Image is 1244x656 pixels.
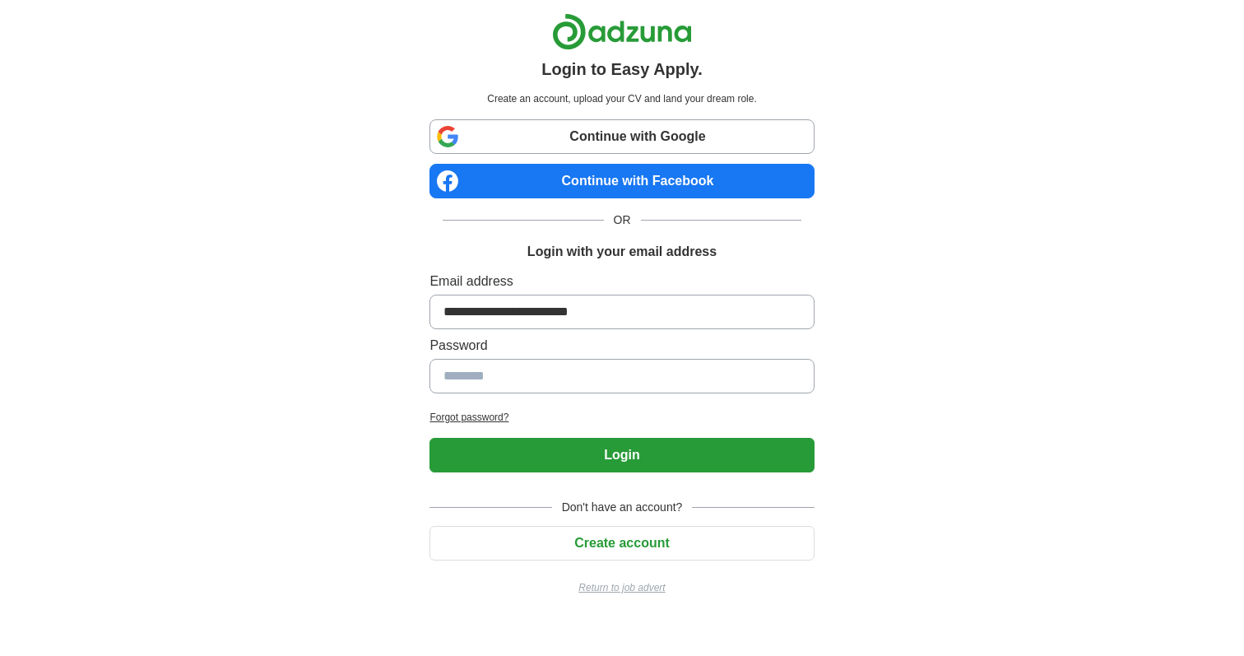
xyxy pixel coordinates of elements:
h1: Login with your email address [527,242,717,262]
p: Create an account, upload your CV and land your dream role. [433,91,810,106]
button: Login [429,438,814,472]
span: OR [604,212,641,229]
h1: Login to Easy Apply. [541,57,703,81]
a: Forgot password? [429,410,814,425]
label: Email address [429,272,814,291]
a: Return to job advert [429,580,814,595]
label: Password [429,336,814,356]
a: Continue with Google [429,119,814,154]
a: Continue with Facebook [429,164,814,198]
span: Don't have an account? [552,499,693,516]
img: Adzuna logo [552,13,692,50]
a: Create account [429,536,814,550]
button: Create account [429,526,814,561]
